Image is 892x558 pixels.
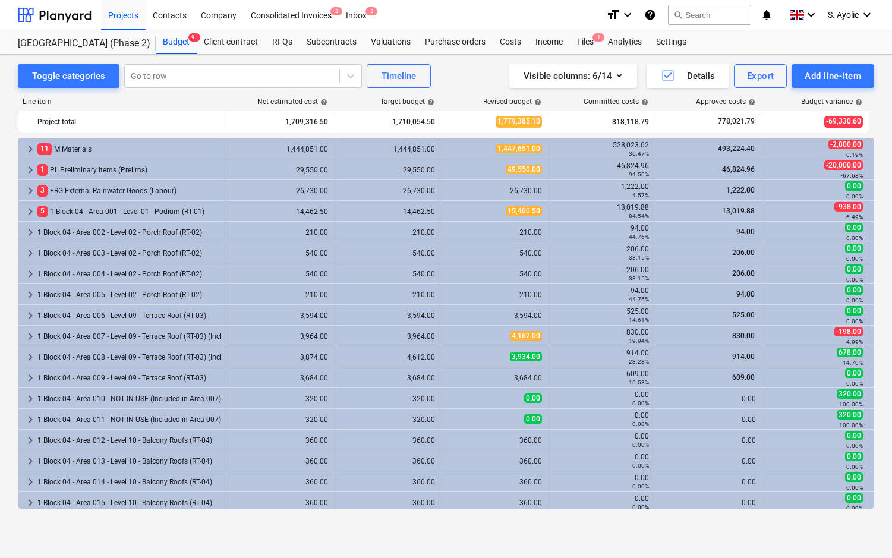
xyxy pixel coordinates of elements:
[845,285,863,295] span: 0.00
[843,360,863,366] small: 14.70%
[552,112,649,131] div: 818,118.79
[584,97,648,106] div: Committed costs
[601,30,649,54] div: Analytics
[37,160,221,179] div: PL Preliminary Items (Prelims)
[696,97,755,106] div: Approved costs
[265,30,300,54] a: RFQs
[620,8,635,22] i: keyboard_arrow_down
[845,264,863,274] span: 0.00
[552,370,649,386] div: 609.00
[846,443,863,449] small: 0.00%
[367,64,431,88] button: Timeline
[231,415,328,424] div: 320.00
[845,244,863,253] span: 0.00
[338,436,435,444] div: 360.00
[846,193,863,200] small: 0.00%
[365,7,377,15] span: 3
[731,248,756,257] span: 206.00
[639,99,648,106] span: help
[338,291,435,299] div: 210.00
[828,10,859,20] span: S. Ayolie
[231,374,328,382] div: 3,684.00
[721,207,756,215] span: 13,019.88
[23,412,37,427] span: keyboard_arrow_right
[338,228,435,237] div: 210.00
[197,30,265,54] a: Client contract
[493,30,528,54] a: Costs
[338,374,435,382] div: 3,684.00
[23,267,37,281] span: keyboard_arrow_right
[445,228,542,237] div: 210.00
[338,311,435,320] div: 3,594.00
[37,452,221,471] div: 1 Block 04 - Area 013 - Level 10 - Balcony Roofs (RT-04)
[524,414,542,424] span: 0.00
[338,270,435,278] div: 540.00
[23,475,37,489] span: keyboard_arrow_right
[804,8,818,22] i: keyboard_arrow_down
[837,410,863,420] span: 320.00
[629,317,649,323] small: 14.61%
[338,249,435,257] div: 540.00
[824,160,863,170] span: -20,000.00
[445,311,542,320] div: 3,594.00
[37,368,221,387] div: 1 Block 04 - Area 009 - Level 09 - Terrace Roof (RT-03)
[23,184,37,198] span: keyboard_arrow_right
[606,8,620,22] i: format_size
[837,348,863,357] span: 678.00
[445,187,542,195] div: 26,730.00
[661,68,715,84] div: Details
[318,99,327,106] span: help
[23,392,37,406] span: keyboard_arrow_right
[37,185,48,196] span: 3
[552,266,649,282] div: 206.00
[23,329,37,343] span: keyboard_arrow_right
[418,30,493,54] a: Purchase orders
[23,288,37,302] span: keyboard_arrow_right
[23,225,37,239] span: keyboard_arrow_right
[257,97,327,106] div: Net estimated cost
[746,99,755,106] span: help
[37,410,221,429] div: 1 Block 04 - Area 011 - NOT IN USE (Included in Area 007)
[844,214,863,220] small: -6.49%
[496,144,542,153] span: 1,447,651.00
[731,373,756,382] span: 609.00
[23,246,37,260] span: keyboard_arrow_right
[844,339,863,345] small: -4.99%
[552,224,649,241] div: 94.00
[845,431,863,440] span: 0.00
[338,478,435,486] div: 360.00
[338,187,435,195] div: 26,730.00
[844,152,863,158] small: -0.19%
[837,389,863,399] span: 320.00
[552,328,649,345] div: 830.00
[445,478,542,486] div: 360.00
[231,112,328,131] div: 1,709,316.50
[629,296,649,302] small: 44.76%
[300,30,364,54] a: Subcontracts
[845,452,863,461] span: 0.00
[632,504,649,510] small: 0.00%
[188,33,200,42] span: 9+
[552,432,649,449] div: 0.00
[552,203,649,220] div: 13,019.88
[231,166,328,174] div: 29,550.00
[445,436,542,444] div: 360.00
[37,493,221,512] div: 1 Block 04 - Area 015 - Level 10 - Balcony Roofs (RT-04)
[668,5,751,25] button: Search
[629,379,649,386] small: 16.53%
[23,454,37,468] span: keyboard_arrow_right
[23,350,37,364] span: keyboard_arrow_right
[632,462,649,469] small: 0.00%
[231,207,328,216] div: 14,462.50
[717,144,756,153] span: 493,224.40
[592,33,604,42] span: 1
[23,371,37,385] span: keyboard_arrow_right
[552,286,649,303] div: 94.00
[364,30,418,54] a: Valuations
[846,380,863,387] small: 0.00%
[156,30,197,54] a: Budget9+
[338,145,435,153] div: 1,444,851.00
[37,389,221,408] div: 1 Block 04 - Area 010 - NOT IN USE (Included in Area 007)
[37,202,221,221] div: 1 Block 04 - Area 001 - Level 01 - Podium (RT-01)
